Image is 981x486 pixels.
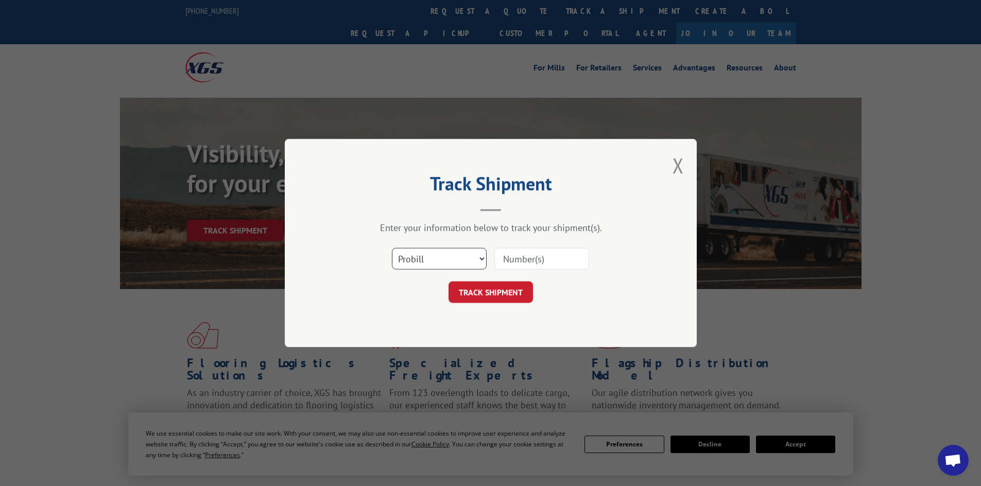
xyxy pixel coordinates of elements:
button: TRACK SHIPMENT [449,281,533,303]
div: Enter your information below to track your shipment(s). [336,222,645,233]
h2: Track Shipment [336,176,645,196]
a: Open chat [938,445,969,476]
input: Number(s) [494,248,589,269]
button: Close modal [673,152,684,179]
